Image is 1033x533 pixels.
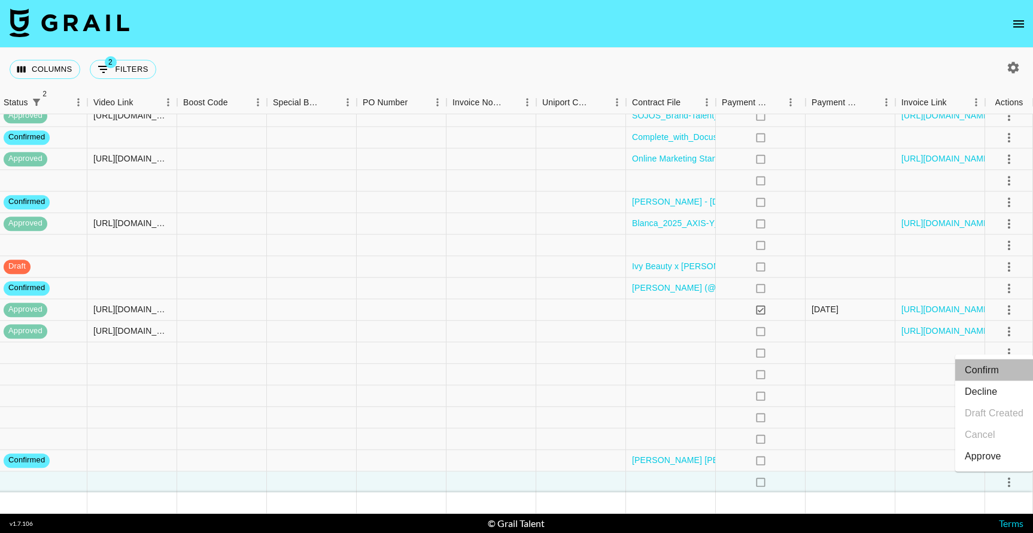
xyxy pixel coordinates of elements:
div: Invoice Notes [452,91,502,114]
div: Invoice Link [895,91,985,114]
a: [PERSON_NAME] - [DATE] Contract (1).pdf [632,196,799,208]
div: Boost Code [177,91,267,114]
button: select merge strategy [999,192,1019,212]
button: Menu [698,93,716,111]
button: select merge strategy [999,300,1019,320]
a: Complete_with_Docusign_Kaitilyn_Decker__-_Cr.pdf [632,132,833,144]
button: Menu [339,93,357,111]
a: [URL][DOMAIN_NAME] [901,325,992,337]
button: Sort [591,94,608,111]
div: 2 active filters [28,94,45,111]
div: Uniport Contact Email [542,91,591,114]
span: approved [4,304,47,316]
button: select merge strategy [999,343,1019,363]
button: select merge strategy [999,214,1019,234]
span: approved [4,218,47,230]
button: select merge strategy [999,170,1019,191]
a: [URL][DOMAIN_NAME] [901,218,992,230]
button: select merge strategy [999,278,1019,299]
button: select merge strategy [999,106,1019,126]
button: Show filters [90,60,156,79]
div: Special Booking Type [273,91,322,114]
span: confirmed [4,455,50,467]
span: approved [4,111,47,122]
button: Menu [429,93,446,111]
button: select merge strategy [999,127,1019,148]
button: select merge strategy [999,321,1019,342]
button: Sort [45,94,62,111]
span: 2 [39,88,51,100]
a: [URL][DOMAIN_NAME] [901,110,992,122]
a: [URL][DOMAIN_NAME] [901,304,992,316]
button: Sort [861,94,877,111]
span: approved [4,326,47,337]
span: confirmed [4,132,50,144]
span: 2 [105,56,117,68]
div: Uniport Contact Email [536,91,626,114]
button: Sort [502,94,518,111]
div: 10/5/2025 [812,304,838,316]
div: Payment Sent Date [806,91,895,114]
div: Contract File [632,91,680,114]
div: Contract File [626,91,716,114]
div: Payment Sent [722,91,768,114]
div: Actions [985,91,1033,114]
div: Boost Code [183,91,228,114]
div: Status [4,91,28,114]
button: Sort [228,94,245,111]
button: Menu [967,93,985,111]
div: Actions [995,91,1023,114]
span: confirmed [4,197,50,208]
button: Menu [249,93,267,111]
button: Show filters [28,94,45,111]
span: confirmed [4,283,50,294]
div: Payment Sent [716,91,806,114]
a: Blanca_2025_AXIS-Y_Paid_Influencer_Collaborat.pdf [632,218,837,230]
div: Invoice Notes [446,91,536,114]
div: https://www.tiktok.com/@yo_its_gswag/video/7558553605675011342 [93,325,171,337]
button: Menu [782,93,800,111]
button: Sort [947,94,964,111]
div: PO Number [363,91,408,114]
button: select merge strategy [999,472,1019,492]
img: Grail Talent [10,8,129,37]
div: Video Link [87,91,177,114]
li: Confirm [955,360,1033,381]
button: Sort [322,94,339,111]
div: https://www.tiktok.com/@matayasweeting/video/7556437781090684191 [93,304,171,316]
button: Sort [768,94,785,111]
div: Invoice Link [901,91,947,114]
div: © Grail Talent [488,517,545,529]
button: Menu [608,93,626,111]
div: https://www.tiktok.com/@courtneyahoward/video/7556787545351195934 [93,110,171,122]
button: Menu [159,93,177,111]
button: Menu [518,93,536,111]
button: Select columns [10,60,80,79]
div: Payment Sent Date [812,91,861,114]
button: select merge strategy [999,235,1019,255]
button: select merge strategy [999,149,1019,169]
a: [PERSON_NAME] [PERSON_NAME] Spoon_Influencer Agreement_Q42025.docx (1) (1).pdf [632,455,984,467]
a: [URL][DOMAIN_NAME] [901,153,992,165]
div: PO Number [357,91,446,114]
a: Terms [999,517,1023,529]
a: Online Marketing Standard Agreement (Mediheal)_courtneyahoward.pdf [632,153,906,165]
a: Ivy Beauty x [PERSON_NAME] Partnership Contract FEA (1).pdf [632,261,878,273]
a: [PERSON_NAME] (@courtneyahoward) - Game Night - The Lumistella Company - TikTok.pdf [632,282,986,294]
span: draft [4,261,31,273]
button: Menu [69,93,87,111]
li: Decline [955,381,1033,403]
button: Sort [408,94,424,111]
button: select merge strategy [999,257,1019,277]
span: approved [4,154,47,165]
div: v 1.7.106 [10,520,33,528]
div: https://www.tiktok.com/@kaylangracehedenskog/video/7556739161089248542 [93,218,171,230]
button: Menu [877,93,895,111]
button: open drawer [1007,12,1031,36]
div: Video Link [93,91,133,114]
button: Sort [680,94,697,111]
a: SOJOS_Brand-Talent_Agreement_courtneyahoward_[DATE] (1).pdf [632,110,890,122]
div: Special Booking Type [267,91,357,114]
button: Sort [133,94,150,111]
div: https://www.tiktok.com/@courtneyahoward/video/7557543875154382110 [93,153,171,165]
